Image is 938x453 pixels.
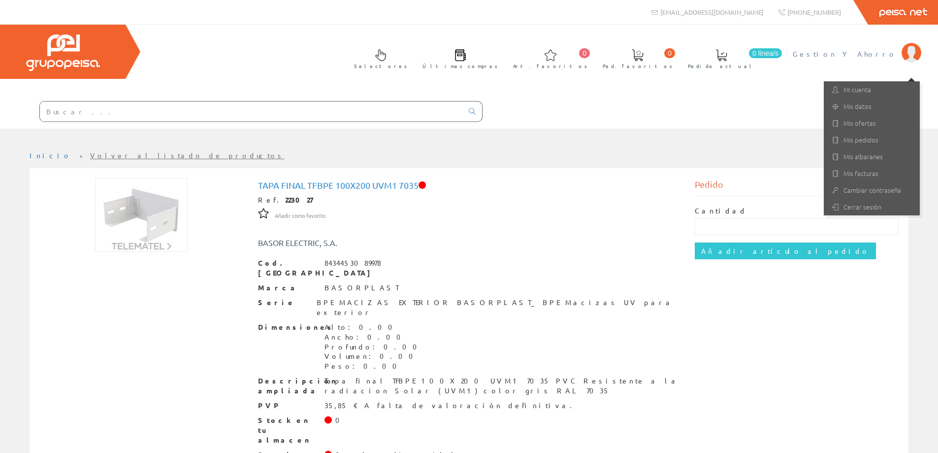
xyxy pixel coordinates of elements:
div: 35,85 € A falta de valoración definitiva. [324,401,578,411]
a: Mis pedidos [824,132,920,148]
span: Art. favoritos [513,61,587,71]
span: Pedido actual [688,61,755,71]
span: [EMAIL_ADDRESS][DOMAIN_NAME] [660,8,763,16]
span: Ped. favoritos [603,61,673,71]
div: 0 [335,416,346,425]
a: Volver al listado de productos [90,151,285,160]
input: Añadir artículo al pedido [695,243,876,259]
span: Stock en tu almacen [258,416,317,445]
span: Añadir como favorito [275,212,325,220]
span: Serie [258,298,309,308]
a: Gestion Y Ahorro [793,41,921,50]
label: Cantidad [695,206,747,216]
div: BASOR ELECTRIC, S.A. [251,237,506,248]
span: Cod. [GEOGRAPHIC_DATA] [258,258,317,278]
a: Mis ofertas [824,115,920,132]
span: 0 línea/s [749,48,782,58]
a: Cerrar sesión [824,199,920,215]
div: Ref. [258,195,680,205]
input: Buscar ... [40,102,463,121]
h1: Tapa final TFBPE 100X200 UVM1 7035 [258,180,680,190]
a: Mis datos [824,98,920,115]
a: Últimas compras [413,41,503,75]
a: Mi cuenta [824,81,920,98]
span: Marca [258,283,317,293]
a: Mis facturas [824,165,920,182]
span: PVP [258,401,317,411]
a: Cambiar contraseña [824,182,920,199]
div: Peso: 0.00 [324,361,423,371]
span: [PHONE_NUMBER] [787,8,841,16]
img: Foto artículo Tapa final TFBPE 100X200 UVM1 7035 (187.5x150) [95,178,188,252]
span: Dimensiones [258,322,317,332]
span: Selectores [354,61,407,71]
div: Volumen: 0.00 [324,351,423,361]
span: 0 [664,48,675,58]
span: Descripción ampliada [258,376,317,396]
span: Últimas compras [422,61,498,71]
a: Selectores [344,41,412,75]
a: Añadir como favorito [275,210,325,219]
a: Mis albaranes [824,148,920,165]
div: BASORPLAST [324,283,398,293]
div: Profundo: 0.00 [324,342,423,352]
img: Grupo Peisa [26,35,100,71]
span: Gestion Y Ahorro [793,49,897,59]
div: Ancho: 0.00 [324,332,423,342]
a: Inicio [30,151,71,160]
div: Tapa final TFBPE 100X200 UVM1 7035 PVC Resistente a la radiacion Solar (UVM1) color gris RAL 7035 [324,376,680,396]
div: Alto: 0.00 [324,322,423,332]
div: Pedido [695,178,899,196]
strong: 223027 [285,195,313,204]
span: 0 [579,48,590,58]
div: 8434453089978 [324,258,381,268]
div: BPE MACIZAS EXTERIOR BASORPLAST_ BPE Macizas UV para exterior [317,298,680,317]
